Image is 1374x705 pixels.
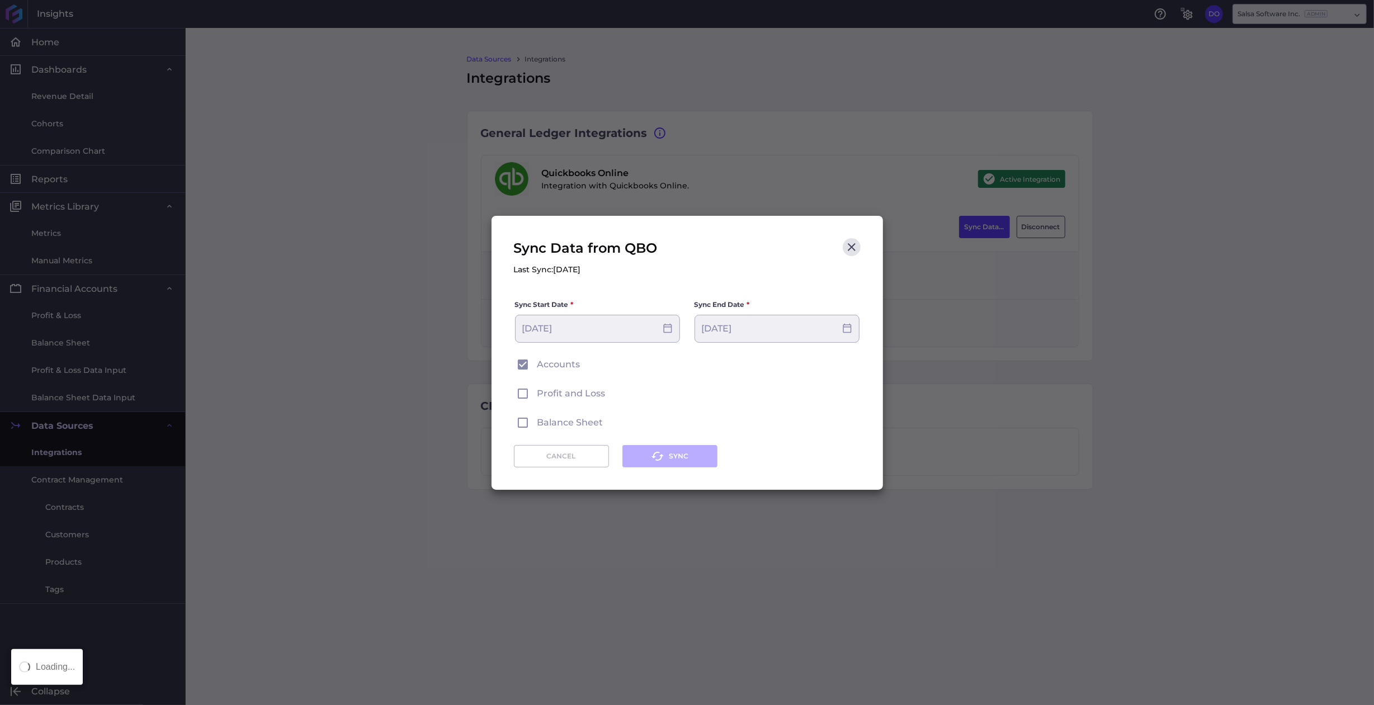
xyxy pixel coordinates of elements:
[537,358,580,371] span: Accounts
[695,299,745,310] span: Sync End Date
[36,663,75,671] div: Loading...
[514,238,658,276] div: Sync Data from QBO
[537,387,606,400] span: Profit and Loss
[514,263,658,276] p: Last Sync: [DATE]
[537,416,603,429] span: Balance Sheet
[515,299,569,310] span: Sync Start Date
[843,238,861,256] button: Close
